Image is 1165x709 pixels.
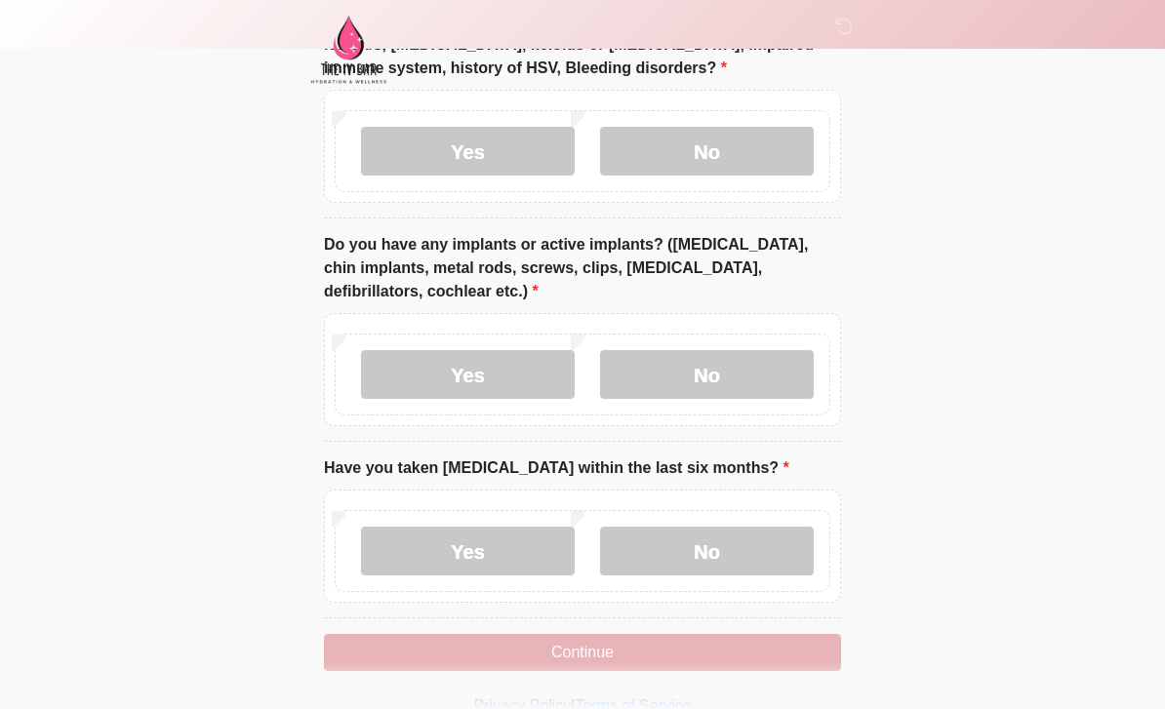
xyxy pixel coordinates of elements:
[361,350,575,399] label: Yes
[361,527,575,575] label: Yes
[324,233,841,303] label: Do you have any implants or active implants? ([MEDICAL_DATA], chin implants, metal rods, screws, ...
[324,634,841,671] button: Continue
[600,350,814,399] label: No
[361,127,575,176] label: Yes
[600,127,814,176] label: No
[304,15,392,84] img: The IV Bar, LLC Logo
[324,456,789,480] label: Have you taken [MEDICAL_DATA] within the last six months?
[600,527,814,575] label: No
